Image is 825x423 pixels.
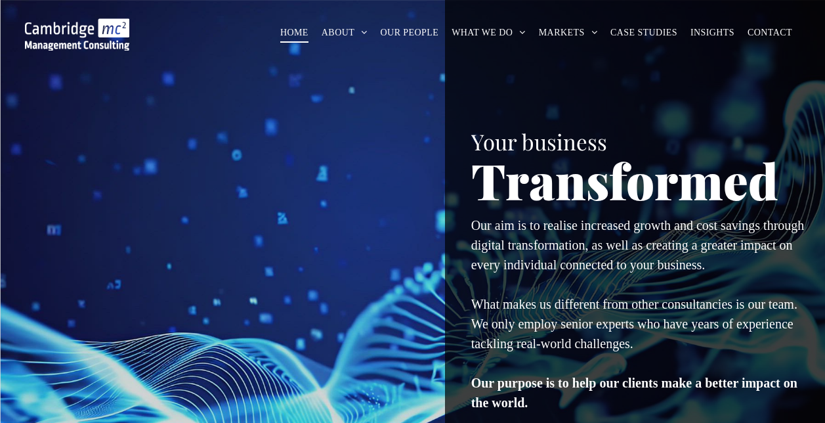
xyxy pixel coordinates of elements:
a: HOME [274,22,315,43]
a: ABOUT [315,22,374,43]
span: CONTACT [748,22,792,43]
span: Our aim is to realise increased growth and cost savings through digital transformation, as well a... [471,218,805,272]
span: OUR PEOPLE [381,22,439,43]
span: INSIGHTS [690,22,734,43]
span: HOME [280,22,308,43]
span: WHAT WE DO [452,22,526,43]
a: INSIGHTS [684,22,741,43]
a: MARKETS [532,22,604,43]
img: Go to Homepage [25,18,130,51]
span: What makes us different from other consultancies is our team. We only employ senior experts who h... [471,297,797,351]
a: OUR PEOPLE [374,22,446,43]
strong: Our purpose is to help our clients make a better impact on the world. [471,376,797,410]
a: CASE STUDIES [604,22,684,43]
span: MARKETS [539,22,597,43]
span: ABOUT [322,22,368,43]
a: WHAT WE DO [445,22,532,43]
span: CASE STUDIES [610,22,677,43]
a: CONTACT [741,22,799,43]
